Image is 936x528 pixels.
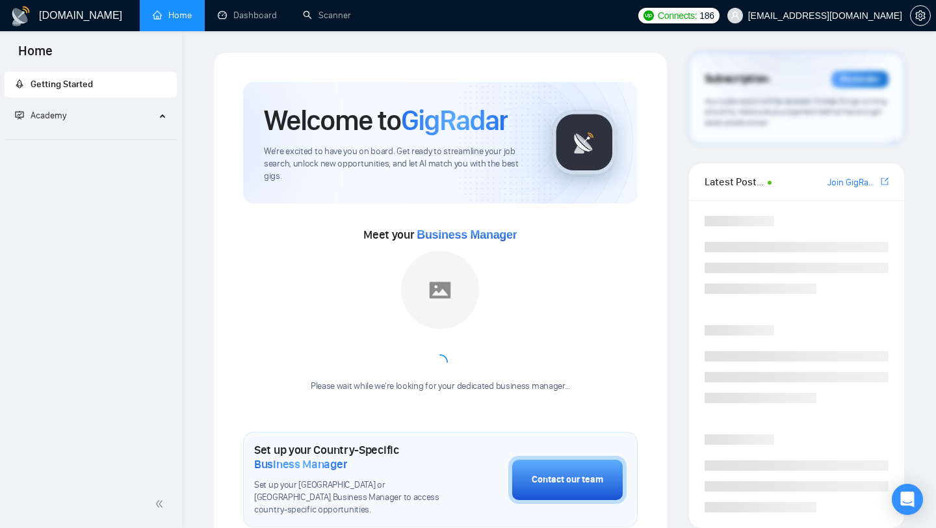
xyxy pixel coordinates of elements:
span: Set up your [GEOGRAPHIC_DATA] or [GEOGRAPHIC_DATA] Business Manager to access country-specific op... [254,479,443,516]
button: setting [910,5,931,26]
span: Home [8,42,63,69]
a: homeHome [153,10,192,21]
span: GigRadar [401,103,508,138]
a: Join GigRadar Slack Community [827,176,878,190]
div: Contact our team [532,473,603,487]
div: Open Intercom Messenger [892,484,923,515]
li: Getting Started [5,72,177,98]
span: Business Manager [417,228,517,241]
span: Latest Posts from the GigRadar Community [705,174,764,190]
span: Your subscription will be renewed. To keep things running smoothly, make sure your payment method... [705,96,887,127]
div: Reminder [831,71,889,88]
span: double-left [155,497,168,510]
button: Contact our team [508,456,627,504]
span: 186 [699,8,714,23]
span: user [731,11,740,20]
div: Please wait while we're looking for your dedicated business manager... [303,380,578,393]
span: setting [911,10,930,21]
img: logo [10,6,31,27]
span: rocket [15,79,24,88]
a: export [881,176,889,188]
span: Subscription [705,68,769,90]
a: dashboardDashboard [218,10,277,21]
a: searchScanner [303,10,351,21]
span: fund-projection-screen [15,111,24,120]
span: Business Manager [254,457,347,471]
span: export [881,176,889,187]
span: Connects: [658,8,697,23]
li: Academy Homepage [5,134,177,142]
span: loading [431,353,449,371]
span: We're excited to have you on board. Get ready to streamline your job search, unlock new opportuni... [264,146,531,183]
span: Getting Started [31,79,93,90]
img: upwork-logo.png [643,10,654,21]
h1: Welcome to [264,103,508,138]
span: Meet your [363,228,517,242]
a: setting [910,10,931,21]
img: placeholder.png [401,251,479,329]
span: Academy [31,110,66,121]
span: Academy [15,110,66,121]
img: gigradar-logo.png [552,110,617,175]
h1: Set up your Country-Specific [254,443,443,471]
